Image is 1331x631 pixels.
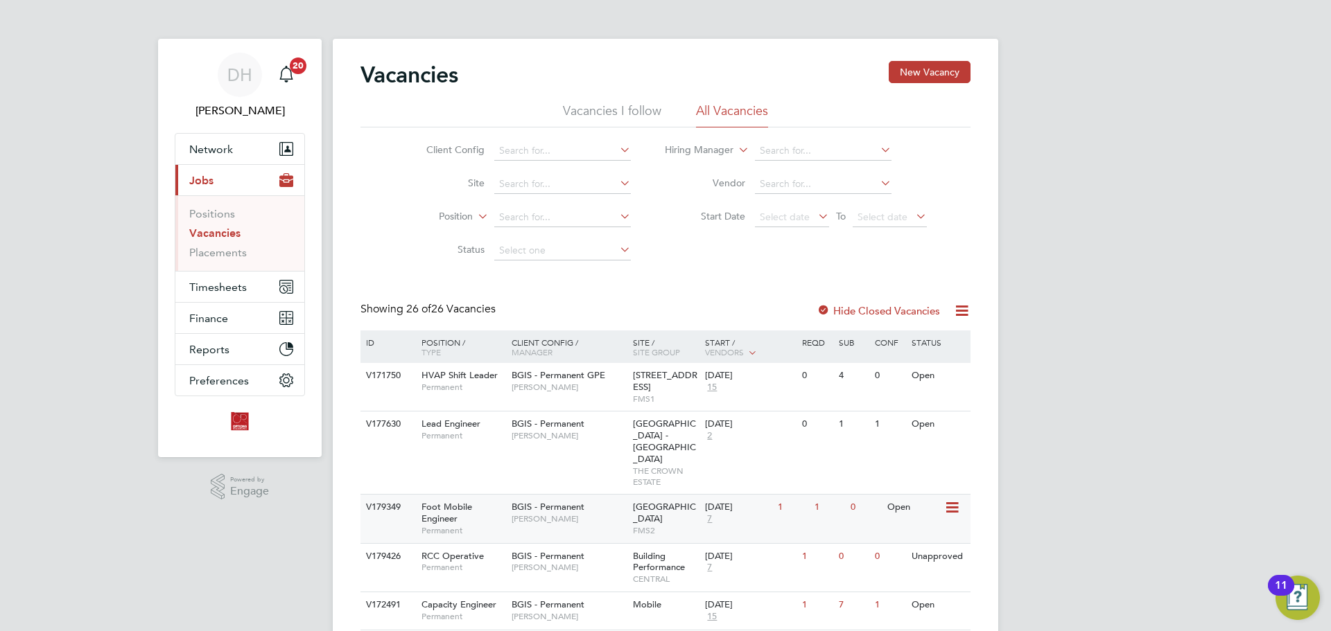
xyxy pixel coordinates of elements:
button: Preferences [175,365,304,396]
div: 1 [835,411,871,437]
div: V179426 [363,544,411,569]
div: Open [908,411,968,437]
div: Reqd [799,330,835,354]
span: To [832,207,850,225]
span: BGIS - Permanent [512,501,584,513]
div: V171750 [363,363,411,389]
span: FMS2 [633,525,699,536]
input: Search for... [494,141,631,161]
label: Hiring Manager [654,143,733,157]
span: DH [227,66,252,84]
span: Permanent [421,525,505,536]
span: 20 [290,57,306,74]
label: Position [393,210,473,224]
nav: Main navigation [158,39,322,457]
div: Position / [411,330,508,364]
span: 15 [705,611,719,623]
div: Site / [629,330,702,364]
div: ID [363,330,411,354]
a: Go to home page [175,410,305,432]
div: Sub [835,330,871,354]
label: Hide Closed Vacancies [817,304,940,317]
span: [GEOGRAPHIC_DATA] [633,501,696,524]
label: Start Date [665,210,745,222]
a: Positions [189,207,235,220]
span: Capacity Engineer [421,598,496,610]
button: Open Resource Center, 11 new notifications [1276,576,1320,620]
div: 0 [835,544,871,569]
h2: Vacancies [360,61,458,89]
div: 0 [799,363,835,389]
span: Type [421,346,441,357]
div: 1 [799,592,835,618]
div: [DATE] [705,599,795,611]
li: Vacancies I follow [563,103,661,127]
span: Engage [230,486,269,497]
span: Select date [858,211,907,223]
span: [PERSON_NAME] [512,513,626,524]
input: Search for... [494,175,631,194]
span: Vendors [705,346,744,357]
div: Open [884,495,944,520]
a: Vacancies [189,226,241,240]
div: [DATE] [705,551,795,562]
a: DH[PERSON_NAME] [175,53,305,119]
span: Jobs [189,174,214,187]
button: New Vacancy [889,61,971,83]
label: Vendor [665,177,745,189]
div: 4 [835,363,871,389]
input: Select one [494,241,631,260]
a: 20 [272,53,300,97]
span: [PERSON_NAME] [512,430,626,441]
button: Network [175,134,304,164]
span: [STREET_ADDRESS] [633,369,697,393]
div: Jobs [175,195,304,271]
span: Permanent [421,430,505,441]
span: BGIS - Permanent [512,598,584,610]
a: Powered byEngage [211,474,270,500]
span: Building Performance [633,550,685,574]
input: Search for... [494,208,631,227]
span: 26 Vacancies [406,302,496,316]
div: [DATE] [705,418,795,430]
span: Manager [512,346,553,357]
div: Status [908,330,968,354]
div: 0 [871,363,907,389]
span: FMS1 [633,393,699,405]
div: 0 [847,495,883,520]
div: 1 [811,495,847,520]
div: 7 [835,592,871,618]
span: 7 [705,562,714,574]
div: Unapproved [908,544,968,569]
label: Site [405,177,485,189]
span: Site Group [633,346,680,357]
span: CENTRAL [633,574,699,585]
div: 1 [774,495,810,520]
span: Lead Engineer [421,418,480,429]
span: HVAP Shift Leader [421,369,498,381]
div: Conf [871,330,907,354]
span: 15 [705,382,719,393]
span: [GEOGRAPHIC_DATA] - [GEOGRAPHIC_DATA] [633,418,696,465]
span: Permanent [421,562,505,573]
span: Select date [760,211,810,223]
span: Mobile [633,598,661,610]
span: Finance [189,312,228,325]
input: Search for... [755,141,891,161]
button: Finance [175,303,304,333]
button: Jobs [175,165,304,195]
span: BGIS - Permanent [512,550,584,562]
div: Open [908,363,968,389]
div: Showing [360,302,498,317]
div: 1 [871,411,907,437]
span: BGIS - Permanent [512,418,584,429]
span: Powered by [230,474,269,486]
span: Preferences [189,374,249,387]
div: V172491 [363,592,411,618]
label: Client Config [405,143,485,156]
span: BGIS - Permanent GPE [512,369,605,381]
button: Timesheets [175,272,304,302]
div: [DATE] [705,370,795,382]
span: 7 [705,513,714,525]
div: Start / [702,330,799,365]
